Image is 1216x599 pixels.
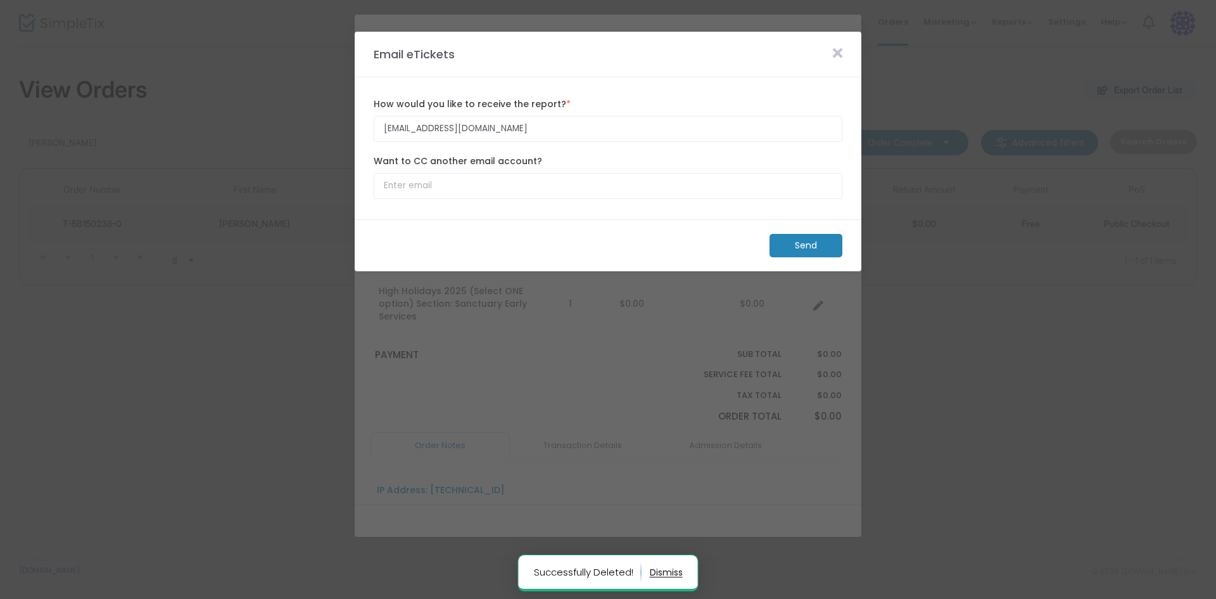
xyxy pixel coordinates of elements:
p: Successfully Deleted! [534,562,642,583]
label: How would you like to receive the report? [374,98,842,111]
m-button: Send [769,234,842,257]
m-panel-title: Email eTickets [367,46,461,63]
label: Want to CC another email account? [374,155,842,168]
button: dismiss [650,562,683,583]
input: Enter email [374,173,842,199]
input: Enter email [374,116,842,142]
m-panel-header: Email eTickets [355,32,861,77]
